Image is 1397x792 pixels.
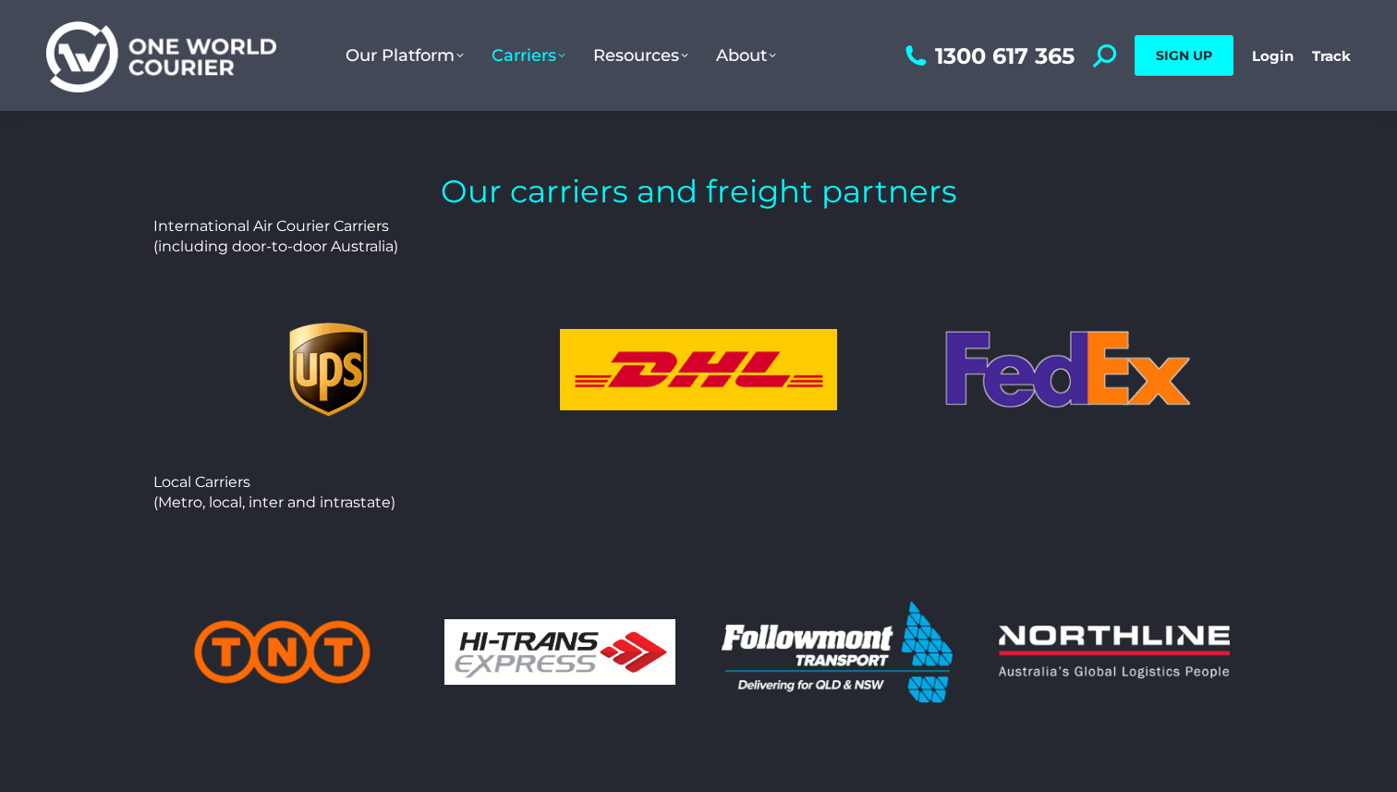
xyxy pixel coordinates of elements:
img: Northline [999,626,1230,679]
a: Track [1312,47,1351,65]
span: SIGN UP [1156,47,1212,64]
p: International Air Courier Carriers (including door-to-door Australia) [153,216,1244,258]
h4: Our carriers and freight partners [329,176,1068,207]
span: Carriers [492,45,565,66]
a: Our Platform [332,27,478,84]
span: About [716,45,776,66]
img: Followmont Transport Queensland [722,602,953,703]
span: Our Platform [346,45,464,66]
a: Login [1252,47,1294,65]
span: Resources [593,45,688,66]
img: Hi Trans Express logo [444,619,675,685]
a: Resources [579,27,702,84]
img: FedEx logo [929,329,1207,410]
img: TNT logo Australian freight company [167,618,398,686]
p: Local Carriers (Metro, local, inter and intrastate) [153,472,1244,514]
a: 1300 617 365 [901,44,1075,67]
a: About [702,27,790,84]
a: SIGN UP [1135,35,1233,76]
a: Carriers [478,27,579,84]
img: ups [260,309,398,431]
img: DHl logo [560,329,837,410]
img: One World Courier [46,18,276,93]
